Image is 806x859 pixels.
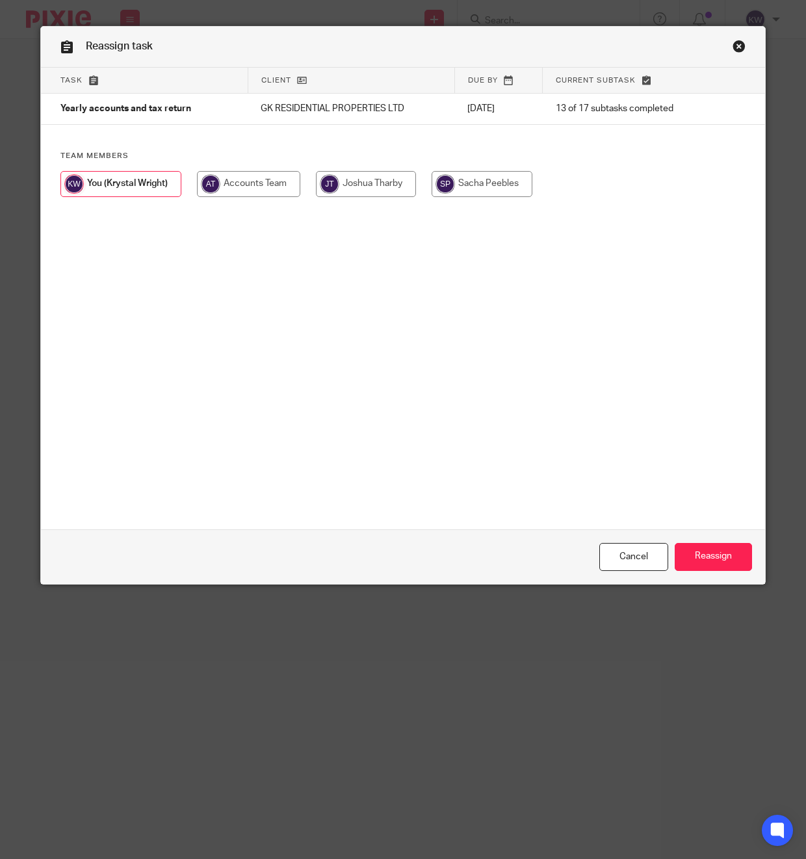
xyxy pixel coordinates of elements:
a: Close this dialog window [733,40,746,57]
a: Close this dialog window [599,543,668,571]
h4: Team members [60,151,746,161]
p: GK RESIDENTIAL PROPERTIES LTD [261,102,441,115]
input: Reassign [675,543,752,571]
p: [DATE] [467,102,529,115]
span: Client [261,77,291,84]
span: Reassign task [86,41,153,51]
td: 13 of 17 subtasks completed [543,94,718,125]
span: Task [60,77,83,84]
span: Due by [468,77,498,84]
span: Yearly accounts and tax return [60,105,191,114]
span: Current subtask [556,77,636,84]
